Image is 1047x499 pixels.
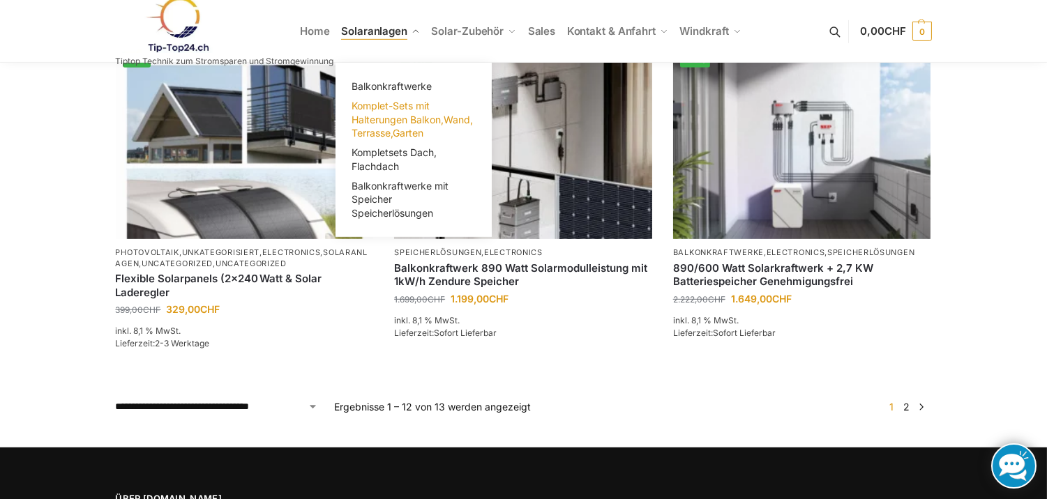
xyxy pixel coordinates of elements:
bdi: 1.199,00 [451,293,509,305]
span: Kontakt & Anfahrt [567,24,656,38]
span: CHF [489,293,509,305]
p: , [394,247,652,258]
bdi: 2.222,00 [673,294,725,305]
bdi: 399,00 [116,305,161,315]
span: Windkraft [680,24,729,38]
nav: Produkt-Seitennummerierung [881,399,931,414]
a: 890/600 Watt Solarkraftwerk + 2,7 KW Batteriespeicher Genehmigungsfrei [673,261,931,289]
a: → [916,399,926,414]
a: Uncategorized [142,259,213,268]
p: , , [673,247,931,258]
img: Balkonkraftwerk 890 Watt Solarmodulleistung mit 1kW/h Zendure Speicher [394,46,652,239]
bdi: 1.649,00 [731,293,792,305]
a: Balkonkraftwerke [673,247,764,257]
span: 2-3 Werktage [156,338,210,348]
span: Balkonkraftwerke mit Speicher Speicherlösungen [352,180,449,219]
span: CHF [884,24,906,38]
img: Flexible Solar Module für Wohnmobile Camping Balkon [116,46,374,239]
a: Balkonkraftwerk 890 Watt Solarmodulleistung mit 1kW/h Zendure Speicher [394,261,652,289]
span: CHF [772,293,792,305]
span: Lieferzeit: [673,328,776,338]
span: Sofort Lieferbar [713,328,776,338]
span: CHF [201,303,220,315]
span: CHF [708,294,725,305]
span: Sofort Lieferbar [434,328,497,338]
span: 0,00 [860,24,905,38]
a: Electronics [484,247,543,257]
a: 0,00CHF 0 [860,10,931,52]
a: Electronics [767,247,825,257]
p: inkl. 8,1 % MwSt. [673,314,931,327]
p: inkl. 8,1 % MwSt. [394,314,652,327]
span: Solaranlagen [341,24,407,38]
a: Komplet-Sets mit Halterungen Balkon,Wand, Terrasse,Garten [344,96,483,143]
p: Ergebnisse 1 – 12 von 13 werden angezeigt [335,399,532,414]
a: Speicherlösungen [394,247,481,257]
a: Balkonkraftwerke [344,77,483,96]
span: Balkonkraftwerke [352,80,432,92]
a: Seite 2 [900,401,913,413]
a: Photovoltaik [116,247,179,257]
bdi: 329,00 [167,303,220,315]
span: 0 [912,22,932,41]
span: CHF [144,305,161,315]
a: Unkategorisiert [182,247,260,257]
img: Steckerkraftwerk mit 2,7kwh-Speicher [673,46,931,239]
a: Speicherlösungen [827,247,914,257]
span: Sales [528,24,556,38]
span: Seite 1 [886,401,897,413]
span: Lieferzeit: [394,328,497,338]
a: Electronics [262,247,321,257]
span: Kompletsets Dach, Flachdach [352,146,437,172]
a: Flexible Solarpanels (2×240 Watt & Solar Laderegler [116,272,374,299]
a: Kompletsets Dach, Flachdach [344,143,483,176]
a: -29%Balkonkraftwerk 890 Watt Solarmodulleistung mit 1kW/h Zendure Speicher [394,46,652,239]
span: Solar-Zubehör [432,24,504,38]
a: Balkonkraftwerke mit Speicher Speicherlösungen [344,176,483,223]
p: , , , , , [116,247,374,269]
bdi: 1.699,00 [394,294,445,305]
span: CHF [428,294,445,305]
a: -26%Steckerkraftwerk mit 2,7kwh-Speicher [673,46,931,239]
select: Shop-Reihenfolge [116,399,318,414]
a: Solaranlagen [116,247,368,268]
a: Uncategorized [216,259,287,268]
a: -18%Flexible Solar Module für Wohnmobile Camping Balkon [116,46,374,239]
span: Komplet-Sets mit Halterungen Balkon,Wand, Terrasse,Garten [352,100,473,139]
p: Tiptop Technik zum Stromsparen und Stromgewinnung [116,57,334,66]
p: inkl. 8,1 % MwSt. [116,325,374,337]
span: Lieferzeit: [116,338,210,348]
